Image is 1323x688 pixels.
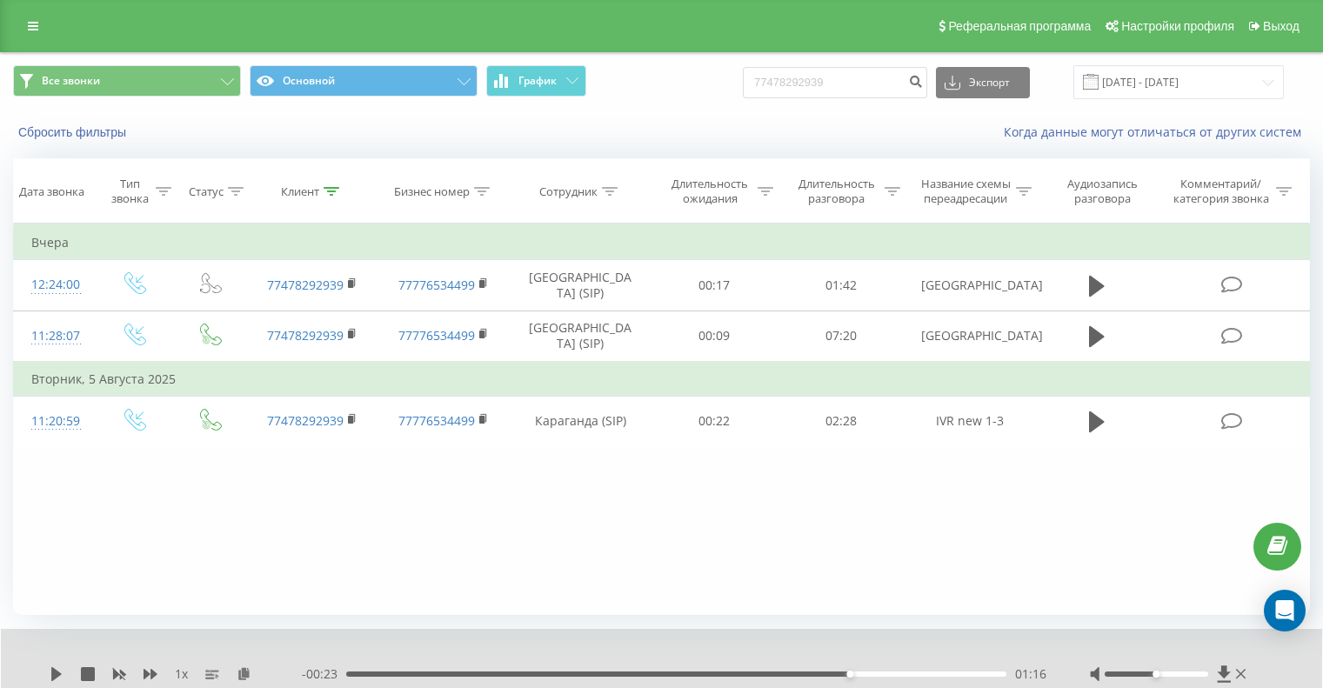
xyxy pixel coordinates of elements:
div: Название схемы переадресации [920,177,1012,206]
div: 11:28:07 [31,319,77,353]
a: 77776534499 [398,412,475,429]
td: Вторник, 5 Августа 2025 [14,362,1310,397]
td: Вчера [14,225,1310,260]
a: 77478292939 [267,327,344,344]
div: Клиент [281,184,319,199]
span: Настройки профиля [1121,19,1234,33]
td: 00:09 [651,311,778,362]
td: [GEOGRAPHIC_DATA] [904,311,1035,362]
div: 11:20:59 [31,404,77,438]
input: Поиск по номеру [743,67,927,98]
a: 77776534499 [398,327,475,344]
button: Экспорт [936,67,1030,98]
div: Аудиозапись разговора [1052,177,1153,206]
div: Сотрудник [539,184,598,199]
td: 00:22 [651,396,778,446]
span: График [518,75,557,87]
div: Accessibility label [846,671,853,678]
a: 77478292939 [267,412,344,429]
div: Длительность ожидания [667,177,754,206]
button: График [486,65,586,97]
div: Open Intercom Messenger [1264,590,1306,631]
div: Accessibility label [1153,671,1159,678]
span: Выход [1263,19,1300,33]
td: [GEOGRAPHIC_DATA] (SIP) [510,260,651,311]
span: - 00:23 [302,665,346,683]
span: 1 x [175,665,188,683]
td: Караганда (SIP) [510,396,651,446]
div: Тип звонка [110,177,150,206]
td: [GEOGRAPHIC_DATA] [904,260,1035,311]
a: Когда данные могут отличаться от других систем [1004,124,1310,140]
div: 12:24:00 [31,268,77,302]
td: 07:20 [778,311,904,362]
button: Все звонки [13,65,241,97]
div: Дата звонка [19,184,84,199]
td: 00:17 [651,260,778,311]
button: Сбросить фильтры [13,124,135,140]
div: Длительность разговора [793,177,880,206]
div: Статус [189,184,224,199]
button: Основной [250,65,478,97]
span: Все звонки [42,74,100,88]
td: 02:28 [778,396,904,446]
a: 77478292939 [267,277,344,293]
span: Реферальная программа [948,19,1091,33]
a: 77776534499 [398,277,475,293]
td: 01:42 [778,260,904,311]
div: Комментарий/категория звонка [1170,177,1272,206]
td: [GEOGRAPHIC_DATA] (SIP) [510,311,651,362]
td: IVR new 1-3 [904,396,1035,446]
span: 01:16 [1015,665,1046,683]
div: Бизнес номер [394,184,470,199]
